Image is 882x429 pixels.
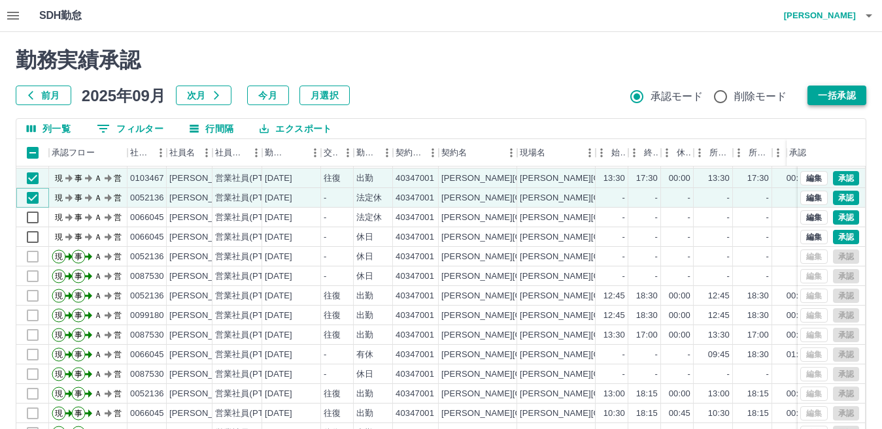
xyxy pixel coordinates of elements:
[130,290,164,302] div: 0052136
[246,143,266,163] button: メニュー
[114,252,122,261] text: 営
[356,172,373,185] div: 出勤
[520,212,785,224] div: [PERSON_NAME][GEOGRAPHIC_DATA]たつのこ放課後児童クラブ
[114,272,122,281] text: 営
[86,119,174,138] button: フィルター表示
[299,86,350,105] button: 月選択
[396,349,434,361] div: 40347001
[75,350,82,359] text: 事
[439,139,517,167] div: 契約名
[169,368,241,381] div: [PERSON_NAME]
[94,311,102,320] text: Ａ
[265,407,292,420] div: [DATE]
[356,368,373,381] div: 休日
[688,270,690,283] div: -
[441,310,603,322] div: [PERSON_NAME][GEOGRAPHIC_DATA]
[603,310,625,322] div: 12:45
[75,330,82,340] text: 事
[75,311,82,320] text: 事
[130,212,164,224] div: 0066045
[688,349,690,361] div: -
[655,270,658,283] div: -
[212,139,262,167] div: 社員区分
[75,389,82,398] text: 事
[669,310,690,322] div: 00:00
[114,213,122,222] text: 営
[787,329,808,342] div: 00:00
[262,139,321,167] div: 勤務日
[603,388,625,400] div: 13:00
[114,311,122,320] text: 営
[324,192,326,204] div: -
[215,407,284,420] div: 営業社員(PT契約)
[114,330,122,340] text: 営
[167,139,212,167] div: 社員名
[130,368,164,381] div: 0087530
[441,192,603,204] div: [PERSON_NAME][GEOGRAPHIC_DATA]
[747,310,769,322] div: 18:30
[82,86,165,105] h5: 2025年09月
[688,192,690,204] div: -
[215,388,284,400] div: 営業社員(PT契約)
[677,139,691,167] div: 休憩
[169,349,241,361] div: [PERSON_NAME]
[55,370,63,379] text: 現
[169,231,241,244] div: [PERSON_NAME]
[169,251,241,263] div: [PERSON_NAME]
[215,139,246,167] div: 社員区分
[520,368,785,381] div: [PERSON_NAME][GEOGRAPHIC_DATA]たつのこ放課後児童クラブ
[215,231,284,244] div: 営業社員(PT契約)
[636,310,658,322] div: 18:30
[622,212,625,224] div: -
[727,192,730,204] div: -
[747,407,769,420] div: 18:15
[833,191,859,205] button: 承認
[215,329,284,342] div: 営業社員(PT契約)
[356,329,373,342] div: 出勤
[55,291,63,300] text: 現
[265,388,292,400] div: [DATE]
[787,407,808,420] div: 00:45
[75,174,82,183] text: 事
[265,251,292,263] div: [DATE]
[396,139,423,167] div: 契約コード
[265,349,292,361] div: [DATE]
[151,143,171,163] button: メニュー
[75,232,82,242] text: 事
[787,139,855,167] div: 承認
[800,191,828,205] button: 編集
[708,349,730,361] div: 09:45
[669,329,690,342] div: 00:00
[688,368,690,381] div: -
[356,251,373,263] div: 休日
[127,139,167,167] div: 社員番号
[94,389,102,398] text: Ａ
[287,144,305,162] button: ソート
[94,213,102,222] text: Ａ
[324,407,341,420] div: 往復
[265,172,292,185] div: [DATE]
[688,251,690,263] div: -
[356,349,373,361] div: 有休
[708,310,730,322] div: 12:45
[655,251,658,263] div: -
[169,407,241,420] div: [PERSON_NAME]
[807,86,866,105] button: 一括承認
[265,139,287,167] div: 勤務日
[441,231,603,244] div: [PERSON_NAME][GEOGRAPHIC_DATA]
[356,290,373,302] div: 出勤
[396,329,434,342] div: 40347001
[356,407,373,420] div: 出勤
[130,251,164,263] div: 0052136
[520,310,785,322] div: [PERSON_NAME][GEOGRAPHIC_DATA]たつのこ放課後児童クラブ
[130,172,164,185] div: 0103467
[356,139,377,167] div: 勤務区分
[669,388,690,400] div: 00:00
[265,290,292,302] div: [DATE]
[324,212,326,224] div: -
[130,270,164,283] div: 0087530
[708,329,730,342] div: 13:30
[636,172,658,185] div: 17:30
[114,370,122,379] text: 営
[114,350,122,359] text: 営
